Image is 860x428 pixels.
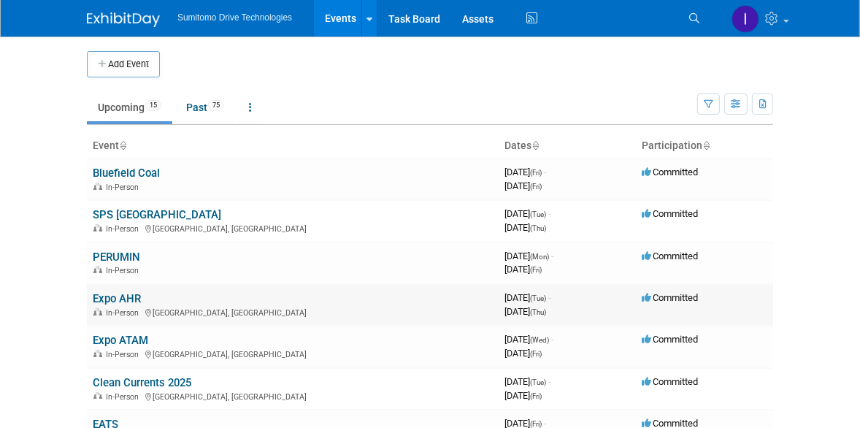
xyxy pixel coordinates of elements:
span: [DATE] [504,348,542,359]
span: Committed [642,376,698,387]
span: [DATE] [504,390,542,401]
div: [GEOGRAPHIC_DATA], [GEOGRAPHIC_DATA] [93,348,493,359]
img: In-Person Event [93,392,102,400]
span: (Fri) [530,266,542,274]
span: [DATE] [504,251,553,261]
span: Committed [642,292,698,303]
span: (Mon) [530,253,549,261]
span: - [548,292,550,303]
img: In-Person Event [93,308,102,316]
th: Participation [636,134,773,158]
span: (Thu) [530,308,546,316]
span: (Wed) [530,336,549,344]
th: Dates [499,134,636,158]
th: Event [87,134,499,158]
span: [DATE] [504,264,542,275]
span: [DATE] [504,180,542,191]
span: Committed [642,251,698,261]
span: In-Person [106,308,143,318]
span: Sumitomo Drive Technologies [177,12,292,23]
span: [DATE] [504,292,550,303]
span: [DATE] [504,208,550,219]
span: 15 [145,100,161,111]
span: Committed [642,167,698,177]
span: In-Person [106,266,143,275]
a: Upcoming15 [87,93,172,121]
span: In-Person [106,183,143,192]
img: ExhibitDay [87,12,160,27]
a: Clean Currents 2025 [93,376,191,389]
img: In-Person Event [93,224,102,232]
a: Sort by Event Name [119,140,126,151]
img: In-Person Event [93,350,102,357]
a: Past75 [175,93,235,121]
div: [GEOGRAPHIC_DATA], [GEOGRAPHIC_DATA] [93,306,493,318]
img: In-Person Event [93,266,102,273]
span: - [551,334,553,345]
span: 75 [208,100,224,111]
span: Committed [642,208,698,219]
img: In-Person Event [93,183,102,190]
a: Expo AHR [93,292,141,305]
span: [DATE] [504,306,546,317]
span: (Fri) [530,183,542,191]
span: In-Person [106,224,143,234]
span: - [548,208,550,219]
span: (Fri) [530,392,542,400]
a: SPS [GEOGRAPHIC_DATA] [93,208,221,221]
a: Sort by Participation Type [702,140,710,151]
a: PERUMIN [93,251,140,264]
div: [GEOGRAPHIC_DATA], [GEOGRAPHIC_DATA] [93,222,493,234]
span: [DATE] [504,376,550,387]
div: [GEOGRAPHIC_DATA], [GEOGRAPHIC_DATA] [93,390,493,402]
img: Iram Rincón [732,5,759,33]
span: (Fri) [530,169,542,177]
span: (Tue) [530,210,546,218]
span: (Tue) [530,294,546,302]
button: Add Event [87,51,160,77]
span: (Tue) [530,378,546,386]
a: Bluefield Coal [93,167,160,180]
span: Committed [642,334,698,345]
a: Expo ATAM [93,334,148,347]
span: - [548,376,550,387]
span: [DATE] [504,222,546,233]
span: (Thu) [530,224,546,232]
span: In-Person [106,350,143,359]
span: - [551,251,553,261]
span: (Fri) [530,420,542,428]
span: [DATE] [504,167,546,177]
span: In-Person [106,392,143,402]
span: - [544,167,546,177]
span: (Fri) [530,350,542,358]
a: Sort by Start Date [531,140,539,151]
span: [DATE] [504,334,553,345]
